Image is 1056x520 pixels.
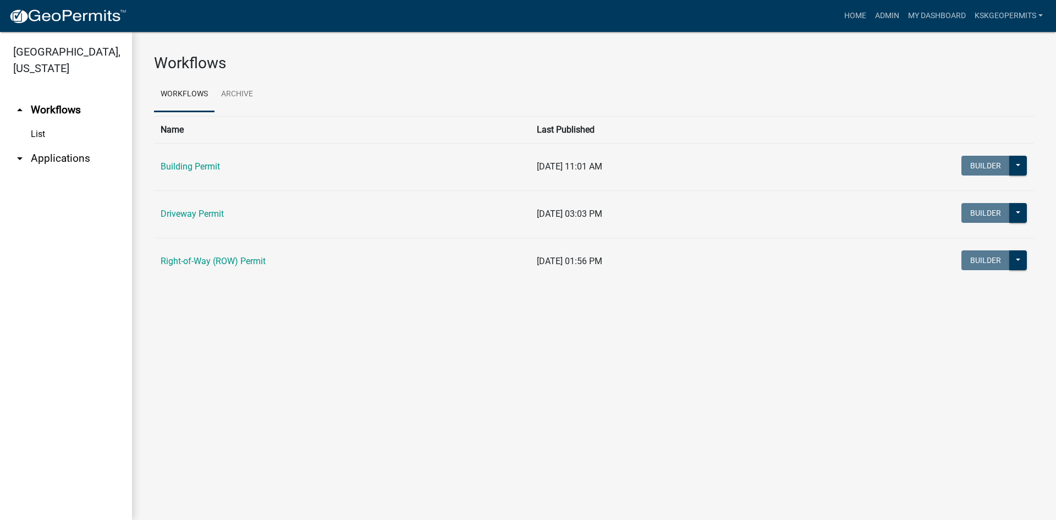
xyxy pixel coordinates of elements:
[904,6,970,26] a: My Dashboard
[537,209,602,219] span: [DATE] 03:03 PM
[961,203,1010,223] button: Builder
[961,156,1010,176] button: Builder
[161,161,220,172] a: Building Permit
[840,6,871,26] a: Home
[161,256,266,266] a: Right-of-Way (ROW) Permit
[970,6,1047,26] a: KSKgeopermits
[537,161,602,172] span: [DATE] 11:01 AM
[537,256,602,266] span: [DATE] 01:56 PM
[530,116,780,143] th: Last Published
[161,209,224,219] a: Driveway Permit
[215,77,260,112] a: Archive
[871,6,904,26] a: Admin
[154,54,1034,73] h3: Workflows
[13,152,26,165] i: arrow_drop_down
[961,250,1010,270] button: Builder
[154,77,215,112] a: Workflows
[13,103,26,117] i: arrow_drop_up
[154,116,530,143] th: Name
